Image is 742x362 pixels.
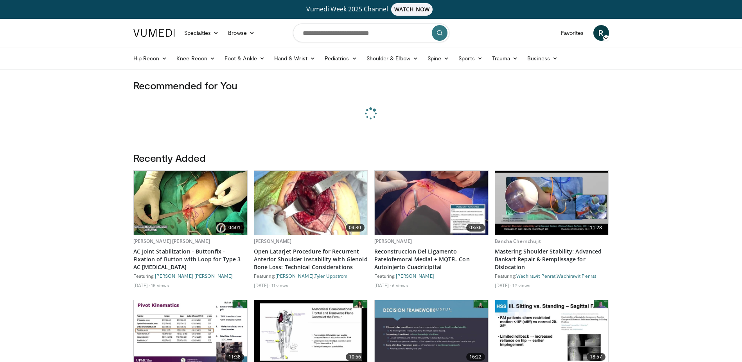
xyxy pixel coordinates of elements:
[374,238,412,244] a: [PERSON_NAME]
[556,25,589,41] a: Favorites
[495,171,609,235] img: 12bfd8a1-61c9-4857-9f26-c8a25e8997c8.620x360_q85_upscale.jpg
[269,51,320,66] a: Hand & Wrist
[133,29,175,37] img: VuMedi Logo
[155,273,233,279] a: [PERSON_NAME] [PERSON_NAME]
[320,51,362,66] a: Pediatrics
[133,282,150,288] li: [DATE]
[593,25,609,41] a: R
[375,171,488,235] a: 03:36
[512,282,530,288] li: 12 views
[423,51,454,66] a: Spine
[362,51,423,66] a: Shoulder & Elbow
[495,238,541,244] a: Bancha Chernchujit
[374,248,489,271] a: Reconstruccion Del Ligamento Patelofemoral Medial + MQTFL Con Autoinjerto Cuadricipital
[129,51,172,66] a: Hip Recon
[374,273,489,279] div: Featuring:
[133,152,609,164] h3: Recently Added
[392,282,408,288] li: 6 views
[557,273,596,279] a: Wachirawit Penrat
[346,353,365,361] span: 10:56
[587,224,605,232] span: 11:28
[314,273,347,279] a: Tyler Uppstrom
[151,282,169,288] li: 15 views
[271,282,288,288] li: 11 views
[254,282,271,288] li: [DATE]
[134,171,247,235] img: c2f644dc-a967-485d-903d-283ce6bc3929.620x360_q85_upscale.jpg
[275,273,314,279] a: [PERSON_NAME]
[223,25,259,41] a: Browse
[495,282,512,288] li: [DATE]
[454,51,487,66] a: Sports
[293,24,449,42] input: Search topics, interventions
[346,224,365,232] span: 04:30
[133,248,248,271] a: AC Joint Stabilization - Buttonfix - Fixation of Button with Loop for Type 3 AC [MEDICAL_DATA]
[487,51,523,66] a: Trauma
[495,171,609,235] a: 11:28
[133,79,609,92] h3: Recommended for You
[375,171,488,235] img: 48f6f21f-43ea-44b1-a4e1-5668875d038e.620x360_q85_upscale.jpg
[180,25,224,41] a: Specialties
[523,51,562,66] a: Business
[391,3,433,16] span: WATCH NOW
[172,51,220,66] a: Knee Recon
[374,282,391,288] li: [DATE]
[516,273,556,279] a: Wachirawit Penrat
[396,273,434,279] a: [PERSON_NAME]
[495,273,609,279] div: Featuring: ,
[254,248,368,271] a: Open Latarjet Procedure for Recurrent Anterior Shoulder Instability with Glenoid Bone Loss: Techn...
[225,353,244,361] span: 11:38
[134,171,247,235] a: 04:01
[133,238,210,244] a: [PERSON_NAME] [PERSON_NAME]
[495,248,609,271] a: Mastering Shoulder Stability: Advanced Bankart Repair & Remplissage for Dislocation
[466,224,485,232] span: 03:36
[135,3,608,16] a: Vumedi Week 2025 ChannelWATCH NOW
[254,171,368,235] a: 04:30
[220,51,269,66] a: Foot & Ankle
[225,224,244,232] span: 04:01
[587,353,605,361] span: 18:57
[254,273,368,279] div: Featuring: ,
[254,238,292,244] a: [PERSON_NAME]
[466,353,485,361] span: 16:22
[254,171,368,235] img: 2b2da37e-a9b6-423e-b87e-b89ec568d167.620x360_q85_upscale.jpg
[133,273,248,279] div: Featuring:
